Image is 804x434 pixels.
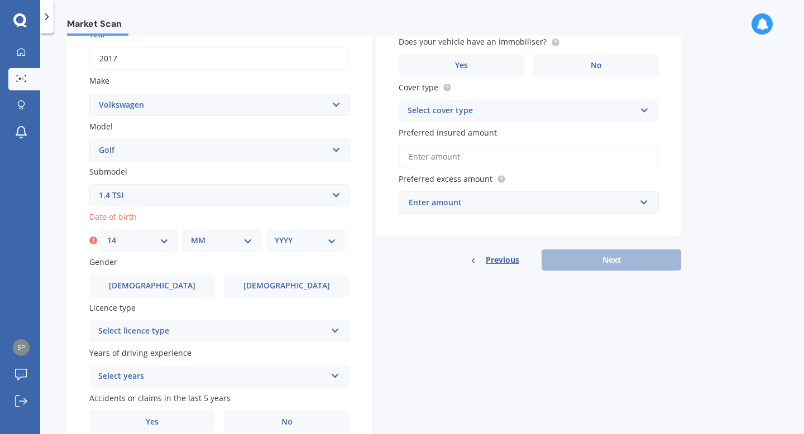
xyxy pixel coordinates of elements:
[399,37,547,47] span: Does your vehicle have an immobiliser?
[399,127,497,138] span: Preferred insured amount
[399,145,659,168] input: Enter amount
[146,417,159,427] span: Yes
[243,281,330,291] span: [DEMOGRAPHIC_DATA]
[89,393,231,403] span: Accidents or claims in the last 5 years
[591,61,602,70] span: No
[89,302,136,313] span: Licence type
[89,47,350,70] input: YYYY
[486,252,519,268] span: Previous
[98,370,326,383] div: Select years
[98,325,326,338] div: Select licence type
[89,166,127,177] span: Submodel
[13,339,30,356] img: 8a785eba41ce866816135f4ac56bffaa
[89,76,109,86] span: Make
[109,281,195,291] span: [DEMOGRAPHIC_DATA]
[409,196,635,209] div: Enter amount
[89,121,113,132] span: Model
[399,82,438,93] span: Cover type
[89,348,192,358] span: Years of driving experience
[89,257,117,268] span: Gender
[67,18,128,33] span: Market Scan
[281,417,293,427] span: No
[89,211,137,222] span: Date of birth
[399,173,492,184] span: Preferred excess amount
[408,104,635,118] div: Select cover type
[455,61,468,70] span: Yes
